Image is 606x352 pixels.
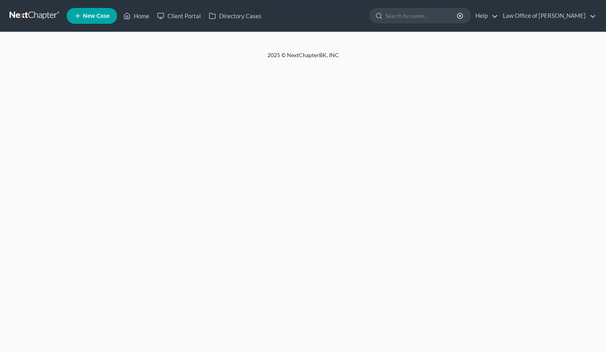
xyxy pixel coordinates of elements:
a: Client Portal [153,9,205,23]
a: Law Office of [PERSON_NAME] [499,9,596,23]
a: Home [119,9,153,23]
span: New Case [83,13,110,19]
input: Search by name... [385,8,458,23]
a: Help [471,9,498,23]
a: Directory Cases [205,9,265,23]
div: 2025 © NextChapterBK, INC [77,51,529,65]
